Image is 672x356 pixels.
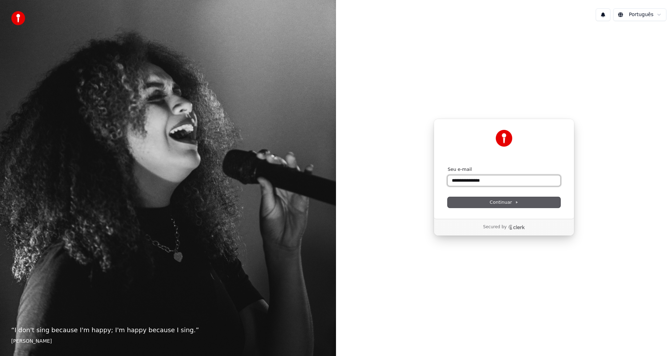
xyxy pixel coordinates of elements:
img: Youka [496,130,512,147]
footer: [PERSON_NAME] [11,338,325,345]
button: Continuar [448,197,560,208]
label: Seu e-mail [448,166,472,173]
p: “ I don't sing because I'm happy; I'm happy because I sing. ” [11,325,325,335]
img: youka [11,11,25,25]
p: Secured by [483,224,506,230]
a: Clerk logo [508,225,525,230]
span: Continuar [490,199,518,205]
